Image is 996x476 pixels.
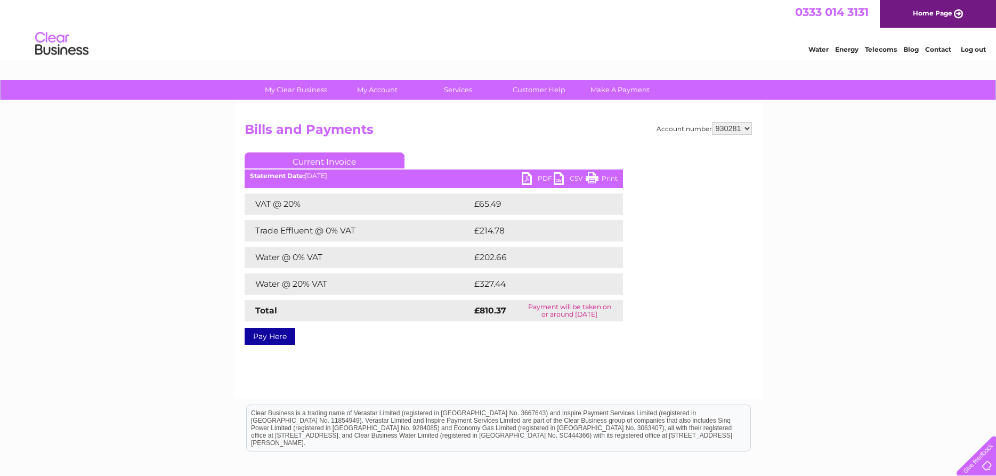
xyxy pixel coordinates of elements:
a: 0333 014 3131 [795,5,869,19]
a: Print [586,172,618,188]
strong: £810.37 [474,305,506,316]
a: Services [414,80,502,100]
a: Telecoms [865,45,897,53]
img: logo.png [35,28,89,60]
td: £327.44 [472,273,604,295]
strong: Total [255,305,277,316]
a: My Clear Business [252,80,340,100]
td: £214.78 [472,220,603,241]
a: Log out [961,45,986,53]
td: Water @ 0% VAT [245,247,472,268]
a: Make A Payment [576,80,664,100]
div: [DATE] [245,172,623,180]
td: £202.66 [472,247,604,268]
a: My Account [333,80,421,100]
a: Current Invoice [245,152,404,168]
td: VAT @ 20% [245,193,472,215]
h2: Bills and Payments [245,122,752,142]
div: Clear Business is a trading name of Verastar Limited (registered in [GEOGRAPHIC_DATA] No. 3667643... [247,6,750,52]
td: Trade Effluent @ 0% VAT [245,220,472,241]
a: Customer Help [495,80,583,100]
a: Pay Here [245,328,295,345]
b: Statement Date: [250,172,305,180]
a: Contact [925,45,951,53]
td: £65.49 [472,193,602,215]
td: Water @ 20% VAT [245,273,472,295]
a: Water [808,45,829,53]
td: Payment will be taken on or around [DATE] [516,300,623,321]
div: Account number [657,122,752,135]
a: CSV [554,172,586,188]
a: Blog [903,45,919,53]
a: Energy [835,45,859,53]
a: PDF [522,172,554,188]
